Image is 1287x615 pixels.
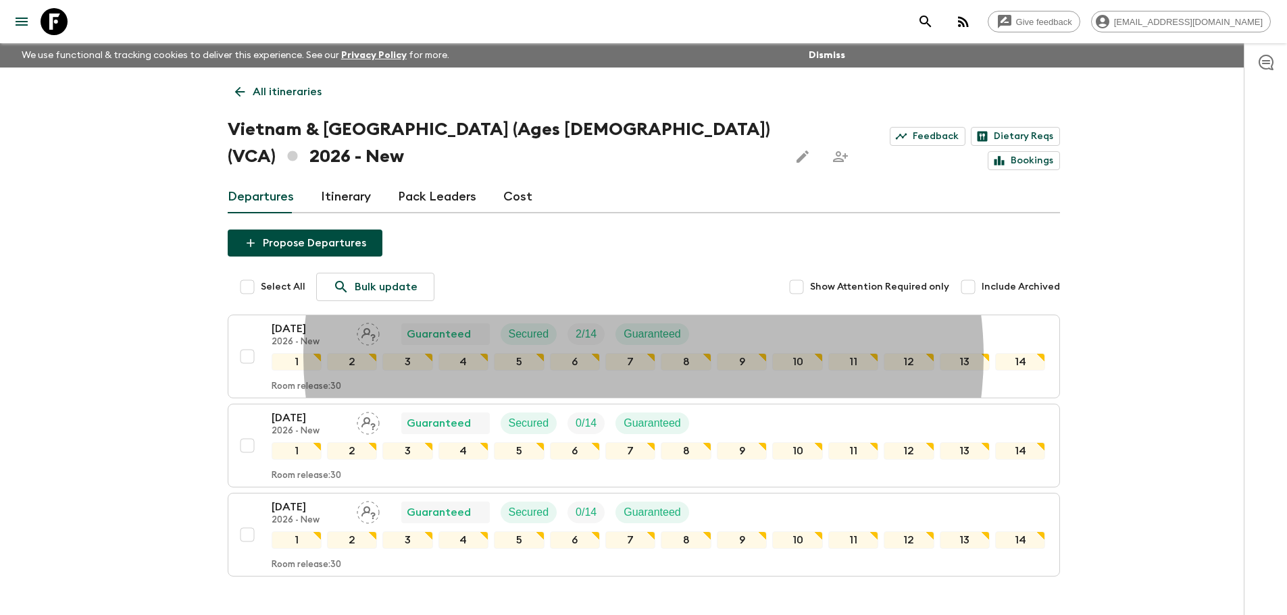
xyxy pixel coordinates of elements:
a: Bookings [988,151,1060,170]
div: 8 [661,531,711,549]
button: Dismiss [805,46,849,65]
div: 7 [605,531,655,549]
p: Room release: 30 [272,471,341,481]
div: 9 [717,353,767,371]
p: 2026 - New [272,426,346,437]
div: Trip Fill [567,323,605,345]
span: Assign pack leader [357,505,380,516]
div: 5 [494,531,544,549]
a: Privacy Policy [341,51,407,60]
div: 9 [717,531,767,549]
div: 14 [995,442,1045,460]
a: Give feedback [988,11,1080,32]
a: Cost [503,181,532,213]
div: 13 [940,531,990,549]
div: 3 [382,442,432,460]
p: [DATE] [272,410,346,426]
button: [DATE]2026 - NewAssign pack leaderGuaranteedSecuredTrip FillGuaranteed1234567891011121314Room rel... [228,315,1060,398]
span: Show Attention Required only [810,280,949,294]
div: 8 [661,353,711,371]
button: menu [8,8,35,35]
div: 10 [772,442,822,460]
div: 13 [940,442,990,460]
a: Feedback [890,127,965,146]
span: Share this itinerary [827,143,854,170]
p: All itineraries [253,84,322,100]
div: 4 [438,353,488,371]
div: 4 [438,531,488,549]
h1: Vietnam & [GEOGRAPHIC_DATA] (Ages [DEMOGRAPHIC_DATA]) (VCA) 2026 - New [228,116,779,170]
div: 2 [327,353,377,371]
span: Include Archived [982,280,1060,294]
div: 12 [884,442,934,460]
div: 2 [327,442,377,460]
p: [DATE] [272,499,346,515]
p: We use functional & tracking cookies to deliver this experience. See our for more. [16,43,455,68]
button: [DATE]2026 - NewAssign pack leaderGuaranteedSecuredTrip FillGuaranteed1234567891011121314Room rel... [228,404,1060,487]
a: Bulk update [316,273,434,301]
span: Assign pack leader [357,416,380,427]
span: Assign pack leader [357,327,380,338]
p: 2 / 14 [576,326,597,342]
div: 10 [772,531,822,549]
a: Dietary Reqs [971,127,1060,146]
p: Secured [509,504,549,520]
span: [EMAIL_ADDRESS][DOMAIN_NAME] [1107,17,1270,27]
div: 8 [661,442,711,460]
div: 14 [995,353,1045,371]
span: Give feedback [1009,17,1080,27]
a: All itineraries [228,78,329,105]
div: 3 [382,353,432,371]
a: Pack Leaders [398,181,476,213]
p: Guaranteed [624,504,681,520]
button: [DATE]2026 - NewAssign pack leaderGuaranteedSecuredTrip FillGuaranteed1234567891011121314Room rel... [228,493,1060,577]
p: 2026 - New [272,515,346,526]
div: 1 [272,442,322,460]
div: 12 [884,531,934,549]
p: 0 / 14 [576,504,597,520]
p: Bulk update [355,279,418,295]
div: 13 [940,353,990,371]
p: Guaranteed [407,415,471,431]
div: 3 [382,531,432,549]
div: 14 [995,531,1045,549]
div: 1 [272,531,322,549]
p: Guaranteed [624,415,681,431]
div: 1 [272,353,322,371]
p: Guaranteed [624,326,681,342]
button: search adventures [912,8,939,35]
span: Select All [261,280,305,294]
div: 11 [828,531,878,549]
div: Secured [501,323,557,345]
div: 2 [327,531,377,549]
button: Propose Departures [228,230,382,257]
p: Room release: 30 [272,560,341,570]
div: 4 [438,442,488,460]
p: [DATE] [272,321,346,337]
a: Departures [228,181,294,213]
div: 9 [717,442,767,460]
div: 12 [884,353,934,371]
div: [EMAIL_ADDRESS][DOMAIN_NAME] [1091,11,1271,32]
a: Itinerary [321,181,371,213]
div: 6 [550,531,600,549]
p: Guaranteed [407,504,471,520]
div: 10 [772,353,822,371]
div: Secured [501,502,557,523]
div: 11 [828,353,878,371]
button: Edit this itinerary [789,143,816,170]
p: Room release: 30 [272,381,341,392]
p: 2026 - New [272,337,346,348]
div: Trip Fill [567,502,605,523]
p: Guaranteed [407,326,471,342]
p: Secured [509,326,549,342]
div: 11 [828,442,878,460]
